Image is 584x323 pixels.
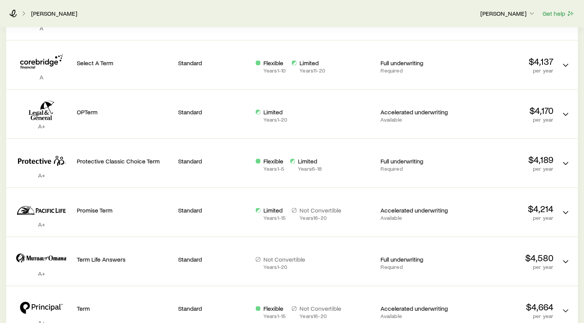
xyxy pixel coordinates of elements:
[299,206,341,214] p: Not Convertible
[263,59,286,67] p: Flexible
[458,56,553,67] p: $4,137
[298,157,322,165] p: Limited
[12,221,71,228] p: A+
[12,24,71,32] p: A
[12,270,71,277] p: A+
[381,255,452,263] p: Full underwriting
[458,166,553,172] p: per year
[77,305,172,312] p: Term
[458,302,553,312] p: $4,664
[178,108,250,116] p: Standard
[263,313,286,319] p: Years 1 - 15
[381,215,452,221] p: Available
[263,68,286,74] p: Years 1 - 10
[458,154,553,165] p: $4,189
[77,255,172,263] p: Term Life Answers
[299,68,325,74] p: Years 11 - 20
[77,157,172,165] p: Protective Classic Choice Term
[542,9,575,18] button: Get help
[381,108,452,116] p: Accelerated underwriting
[178,59,250,67] p: Standard
[381,206,452,214] p: Accelerated underwriting
[178,157,250,165] p: Standard
[298,166,322,172] p: Years 6 - 18
[458,117,553,123] p: per year
[299,305,341,312] p: Not Convertible
[381,59,452,67] p: Full underwriting
[480,9,536,18] button: [PERSON_NAME]
[12,122,71,130] p: A+
[77,59,172,67] p: Select A Term
[458,264,553,270] p: per year
[263,305,286,312] p: Flexible
[458,203,553,214] p: $4,214
[381,157,452,165] p: Full underwriting
[381,305,452,312] p: Accelerated underwriting
[31,10,78,17] a: [PERSON_NAME]
[299,215,341,221] p: Years 16 - 20
[12,171,71,179] p: A+
[381,117,452,123] p: Available
[178,206,250,214] p: Standard
[299,313,341,319] p: Years 16 - 20
[381,264,452,270] p: Required
[381,166,452,172] p: Required
[263,108,287,116] p: Limited
[263,215,286,221] p: Years 1 - 15
[263,166,284,172] p: Years 1 - 5
[299,59,325,67] p: Limited
[263,117,287,123] p: Years 1 - 20
[263,255,305,263] p: Not Convertible
[458,105,553,116] p: $4,170
[3,33,112,40] div: Hello! Please Log In
[381,313,452,319] p: Available
[3,3,56,13] img: logo
[77,206,172,214] p: Promise Term
[263,206,286,214] p: Limited
[3,54,23,61] a: Log in
[12,73,71,81] p: A
[458,313,553,319] p: per year
[3,40,112,54] div: You will be redirected to our universal log in page.
[458,68,553,74] p: per year
[381,68,452,74] p: Required
[77,108,172,116] p: OPTerm
[263,157,284,165] p: Flexible
[480,10,536,17] p: [PERSON_NAME]
[458,215,553,221] p: per year
[263,264,305,270] p: Years 1 - 20
[458,252,553,263] p: $4,580
[178,305,250,312] p: Standard
[3,54,23,62] button: Log in
[178,255,250,263] p: Standard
